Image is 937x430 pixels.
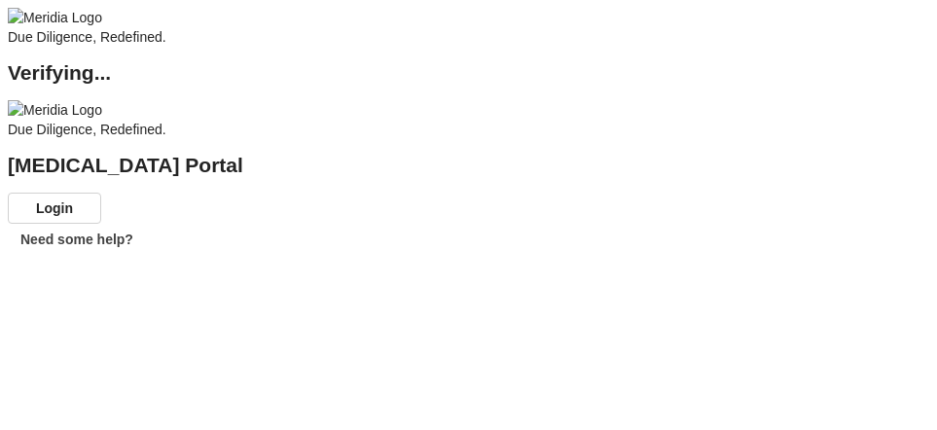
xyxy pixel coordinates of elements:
[8,8,102,27] img: Meridia Logo
[8,63,929,83] h2: Verifying...
[8,193,101,224] button: Login
[8,156,929,175] h2: [MEDICAL_DATA] Portal
[8,224,146,255] button: Need some help?
[8,122,166,137] span: Due Diligence, Redefined.
[8,29,166,45] span: Due Diligence, Redefined.
[8,100,102,120] img: Meridia Logo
